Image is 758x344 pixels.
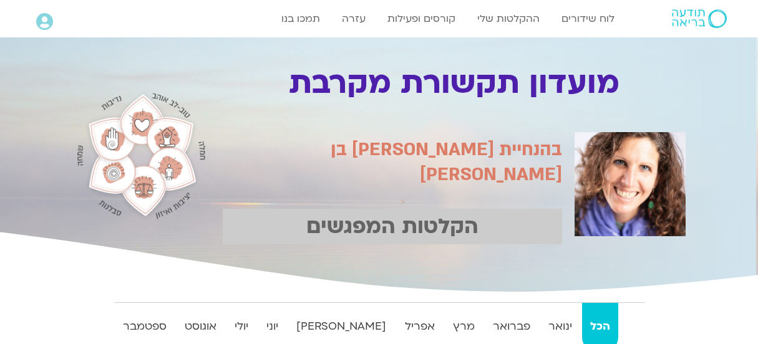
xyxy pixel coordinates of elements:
[540,317,580,336] strong: ינואר
[582,317,618,336] strong: הכל
[216,66,692,101] h1: מועדון תקשורת מקרבת
[289,317,394,336] strong: [PERSON_NAME]
[445,317,482,336] strong: מרץ
[336,7,372,31] a: עזרה
[397,317,442,336] strong: אפריל
[227,317,256,336] strong: יולי
[672,9,727,28] img: תודעה בריאה
[331,137,562,186] span: בהנחיית [PERSON_NAME] בן [PERSON_NAME]
[223,209,562,244] p: הקלטות המפגשים
[115,317,175,336] strong: ספטמבר
[485,317,538,336] strong: פברואר
[177,317,225,336] strong: אוגוסט
[259,317,286,336] strong: יוני
[381,7,462,31] a: קורסים ופעילות
[555,7,621,31] a: לוח שידורים
[471,7,546,31] a: ההקלטות שלי
[275,7,326,31] a: תמכו בנו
